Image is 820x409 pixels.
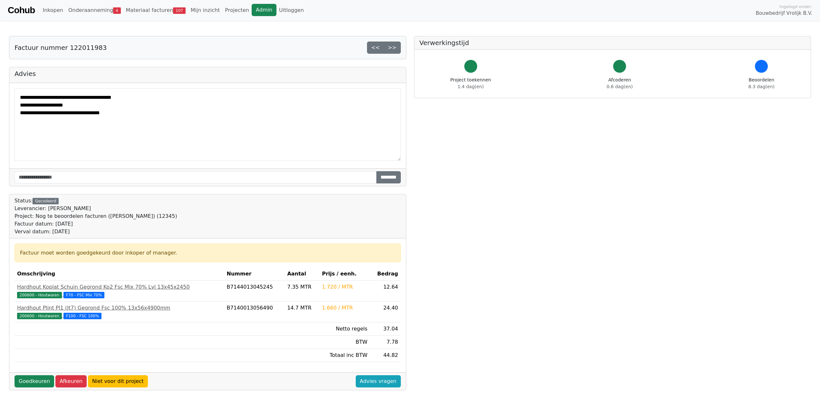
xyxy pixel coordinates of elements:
[607,77,633,90] div: Afcoderen
[14,44,107,51] h5: Factuur nummer 122011983
[14,220,177,228] div: Factuur datum: [DATE]
[17,304,222,312] div: Hardhout Plint Pl1 (Jt7) Gegrond Fsc 100% 13x56x4900mm
[458,84,484,89] span: 1.4 dag(en)
[40,4,65,17] a: Inkopen
[285,267,319,281] th: Aantal
[33,198,59,204] div: Gecodeerd
[55,375,87,387] a: Afkeuren
[14,228,177,236] div: Verval datum: [DATE]
[287,304,317,312] div: 14.7 MTR
[14,70,401,78] h5: Advies
[17,313,62,319] span: 200600 - Houtwaren
[224,281,285,302] td: B7144013045245
[756,10,812,17] span: Bouwbedrijf Vrolijk B.V.
[14,267,224,281] th: Omschrijving
[370,281,400,302] td: 12.64
[748,84,775,89] span: 8.3 dag(en)
[14,197,177,236] div: Status:
[779,4,812,10] span: Ingelogd onder:
[276,4,306,17] a: Uitloggen
[384,42,401,54] a: >>
[450,77,491,90] div: Project toekennen
[322,283,367,291] div: 1.720 / MTR
[322,304,367,312] div: 1.660 / MTR
[8,3,35,18] a: Cohub
[222,4,252,17] a: Projecten
[14,375,54,387] a: Goedkeuren
[63,292,105,298] span: F70 - FSC Mix 70%
[17,283,222,299] a: Hardhout Koplat Schuin Gegrond Ko2 Fsc Mix 70% Lvl 13x45x2450200600 - Houtwaren F70 - FSC Mix 70%
[14,205,177,212] div: Leverancier: [PERSON_NAME]
[88,375,148,387] a: Niet voor dit project
[123,4,188,17] a: Materiaal facturen107
[748,77,775,90] div: Beoordelen
[319,267,370,281] th: Prijs / eenh.
[356,375,401,387] a: Advies vragen
[252,4,276,16] a: Admin
[17,292,62,298] span: 200600 - Houtwaren
[14,212,177,220] div: Project: Nog te beoordelen facturen ([PERSON_NAME]) (12345)
[224,302,285,322] td: B7140013056490
[17,283,222,291] div: Hardhout Koplat Schuin Gegrond Ko2 Fsc Mix 70% Lvl 13x45x2450
[367,42,384,54] a: <<
[113,7,121,14] span: 4
[173,7,186,14] span: 107
[287,283,317,291] div: 7.35 MTR
[319,349,370,362] td: Totaal inc BTW
[370,322,400,336] td: 37.04
[370,336,400,349] td: 7.78
[420,39,806,47] h5: Verwerkingstijd
[607,84,633,89] span: 0.6 dag(en)
[319,336,370,349] td: BTW
[63,313,101,319] span: F100 - FSC 100%
[224,267,285,281] th: Nummer
[188,4,223,17] a: Mijn inzicht
[17,304,222,320] a: Hardhout Plint Pl1 (Jt7) Gegrond Fsc 100% 13x56x4900mm200600 - Houtwaren F100 - FSC 100%
[20,249,395,257] div: Factuur moet worden goedgekeurd door inkoper of manager.
[370,302,400,322] td: 24.40
[370,267,400,281] th: Bedrag
[319,322,370,336] td: Netto regels
[370,349,400,362] td: 44.82
[66,4,123,17] a: Onderaanneming4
